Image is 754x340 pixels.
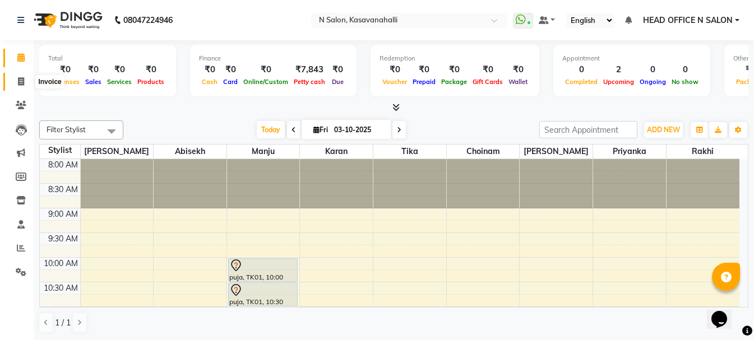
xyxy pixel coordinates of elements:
[447,145,520,159] span: Choinam
[291,63,328,76] div: ₹7,843
[199,63,220,76] div: ₹0
[81,145,154,159] span: [PERSON_NAME]
[220,78,240,86] span: Card
[562,78,600,86] span: Completed
[562,63,600,76] div: 0
[104,78,135,86] span: Services
[539,121,637,138] input: Search Appointment
[48,63,82,76] div: ₹0
[593,145,666,159] span: Priyanka
[311,125,331,134] span: Fri
[135,63,167,76] div: ₹0
[520,145,593,159] span: [PERSON_NAME]
[104,63,135,76] div: ₹0
[410,63,438,76] div: ₹0
[48,54,167,63] div: Total
[380,54,530,63] div: Redemption
[229,283,297,306] div: puja, TK01, 10:30 AM-11:00 AM, Men Hair Cut Basic
[199,54,348,63] div: Finance
[644,122,683,138] button: ADD NEW
[227,145,300,159] span: Manju
[600,63,637,76] div: 2
[46,184,80,195] div: 8:30 AM
[82,63,104,76] div: ₹0
[35,75,64,89] div: Invoice
[328,63,348,76] div: ₹0
[600,78,637,86] span: Upcoming
[46,208,80,220] div: 9:00 AM
[410,78,438,86] span: Prepaid
[470,63,506,76] div: ₹0
[707,295,743,329] iframe: chat widget
[331,122,387,138] input: 2025-10-03
[240,78,291,86] span: Online/Custom
[637,78,669,86] span: Ongoing
[47,125,86,134] span: Filter Stylist
[229,258,297,281] div: puja, TK01, 10:00 AM-10:30 AM, Hair Cut Advance -899
[40,145,80,156] div: Stylist
[667,145,739,159] span: Rakhi
[41,258,80,269] div: 10:00 AM
[82,78,104,86] span: Sales
[647,125,680,134] span: ADD NEW
[300,145,373,159] span: Karan
[257,121,285,138] span: Today
[291,78,328,86] span: Petty cash
[41,307,80,319] div: 11:00 AM
[373,145,446,159] span: Tika
[329,78,346,86] span: Due
[506,78,530,86] span: Wallet
[562,54,701,63] div: Appointment
[41,282,80,294] div: 10:30 AM
[380,63,410,76] div: ₹0
[438,78,470,86] span: Package
[643,15,733,26] span: HEAD OFFICE N SALON
[55,317,71,329] span: 1 / 1
[199,78,220,86] span: Cash
[135,78,167,86] span: Products
[470,78,506,86] span: Gift Cards
[669,63,701,76] div: 0
[438,63,470,76] div: ₹0
[46,233,80,245] div: 9:30 AM
[123,4,173,36] b: 08047224946
[220,63,240,76] div: ₹0
[240,63,291,76] div: ₹0
[669,78,701,86] span: No show
[506,63,530,76] div: ₹0
[380,78,410,86] span: Voucher
[637,63,669,76] div: 0
[29,4,105,36] img: logo
[46,159,80,171] div: 8:00 AM
[154,145,226,159] span: Abisekh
